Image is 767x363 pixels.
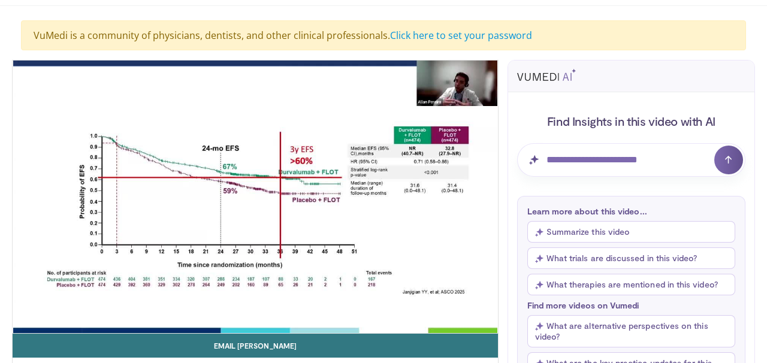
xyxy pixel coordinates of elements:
button: What are alternative perspectives on this video? [527,315,735,347]
button: What therapies are mentioned in this video? [527,274,735,295]
a: Click here to set your password [390,29,532,42]
p: Learn more about this video... [527,206,735,216]
a: Email [PERSON_NAME] [13,334,498,358]
div: VuMedi is a community of physicians, dentists, and other clinical professionals. [21,20,746,50]
button: Summarize this video [527,221,735,243]
button: What trials are discussed in this video? [527,247,735,269]
p: Find more videos on Vumedi [527,300,735,310]
img: vumedi-ai-logo.svg [517,69,576,81]
video-js: Video Player [13,60,498,334]
input: Question for AI [517,143,745,177]
h4: Find Insights in this video with AI [517,113,745,129]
